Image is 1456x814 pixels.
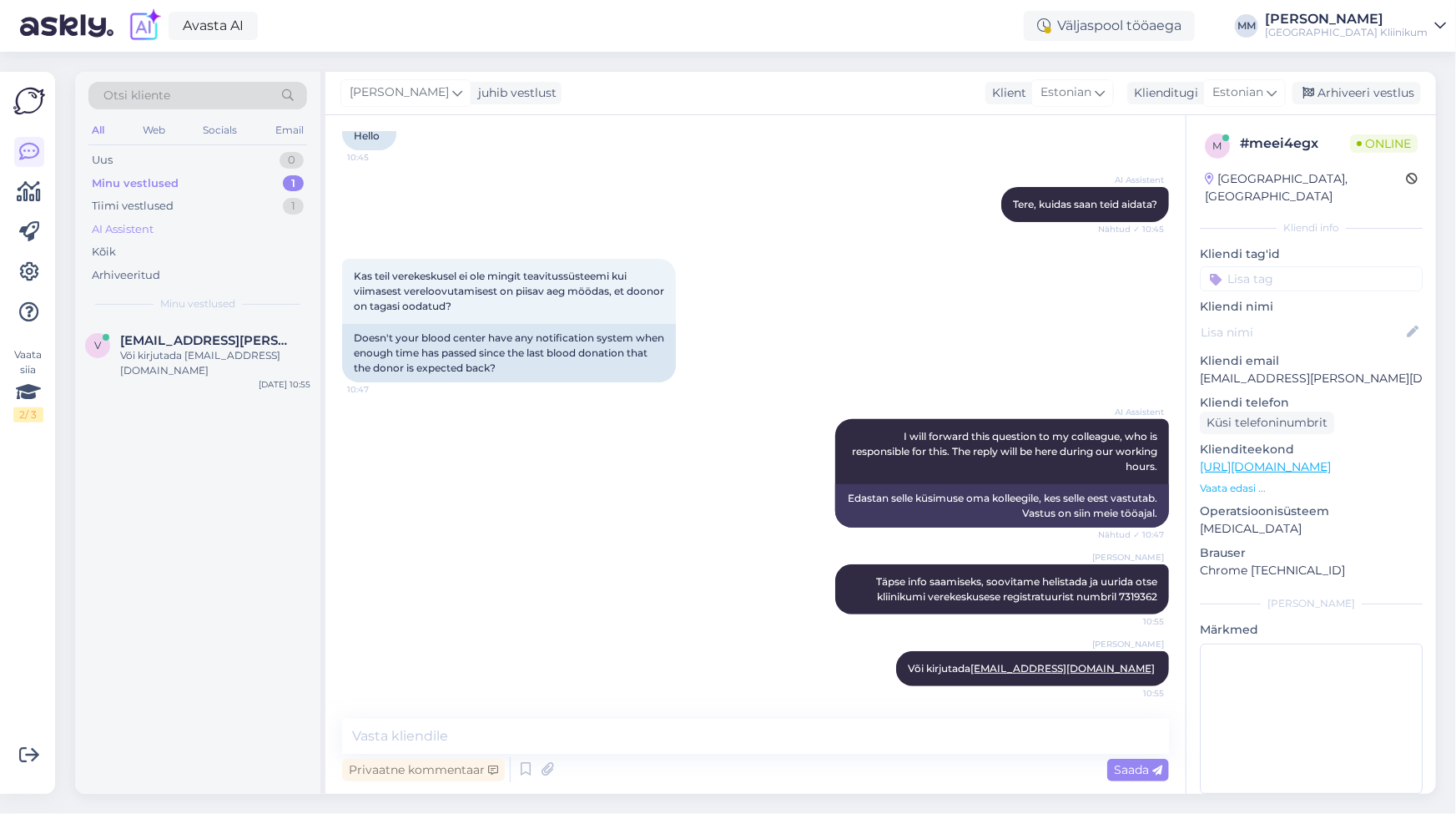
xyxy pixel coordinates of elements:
[1213,139,1222,152] span: m
[852,430,1160,473] span: I will forward this question to my colleague, who is responsible for this. The reply will be here...
[92,244,116,260] div: Kõik
[259,378,310,391] div: [DATE] 10:55
[13,85,45,117] img: Askly Logo
[342,122,396,150] div: Hello
[1101,174,1164,186] span: AI Assistent
[1040,83,1091,102] span: Estonian
[139,119,169,141] div: Web
[283,175,304,192] div: 1
[1101,687,1164,700] span: 10:55
[92,152,113,169] div: Uus
[1200,298,1423,316] p: Kliendi nimi
[1200,412,1334,434] div: Küsi telefoninumbrit
[1200,245,1423,263] p: Kliendi tag'id
[835,484,1169,528] div: Edastan selle küsimuse oma kolleegile, kes selle eest vastutab. Vastus on siin meie tööajal.
[350,83,449,102] span: [PERSON_NAME]
[1292,82,1421,104] div: Arhiveeri vestlus
[199,119,240,141] div: Socials
[354,270,667,312] span: Kas teil verekeskusel ei ole mingit teavitussüsteemi kui viimasest vereloovutamisest on piisav ae...
[1200,441,1423,458] p: Klienditeekond
[13,407,43,422] div: 2 / 3
[120,333,294,348] span: vaher.rene@gmail.com
[1265,13,1428,26] div: [PERSON_NAME]
[1200,394,1423,412] p: Kliendi telefon
[1024,11,1195,41] div: Väljaspool tööaega
[160,296,235,311] span: Minu vestlused
[120,348,310,378] div: Või kirjutada [EMAIL_ADDRESS][DOMAIN_NAME]
[347,151,410,164] span: 10:45
[342,759,505,781] div: Privaatne kommentaar
[1201,323,1403,341] input: Lisa nimi
[1200,621,1423,639] p: Märkmed
[471,84,557,102] div: juhib vestlust
[1200,220,1423,235] div: Kliendi info
[1205,170,1406,205] div: [GEOGRAPHIC_DATA], [GEOGRAPHIC_DATA]
[1200,459,1331,474] a: [URL][DOMAIN_NAME]
[1200,266,1423,291] input: Lisa tag
[1101,406,1164,418] span: AI Assistent
[92,267,160,284] div: Arhiveeritud
[13,347,43,422] div: Vaata siia
[1200,544,1423,562] p: Brauser
[1200,370,1423,387] p: [EMAIL_ADDRESS][PERSON_NAME][DOMAIN_NAME]
[970,662,1155,675] a: [EMAIL_ADDRESS][DOMAIN_NAME]
[1092,638,1164,650] span: [PERSON_NAME]
[1265,13,1446,39] a: [PERSON_NAME][GEOGRAPHIC_DATA] Kliinikum
[1265,26,1428,39] div: [GEOGRAPHIC_DATA] Kliinikum
[1013,198,1157,210] span: Tere, kuidas saan teid aidata?
[280,152,304,169] div: 0
[169,12,258,40] a: Avasta AI
[908,662,1157,675] span: Või kirjutada
[1098,528,1164,541] span: Nähtud ✓ 10:47
[1200,596,1423,611] div: [PERSON_NAME]
[876,575,1160,603] span: Täpse info saamiseks, soovitame helistada ja uurida otse kliinikumi verekeskusese registratuurist...
[347,383,410,396] span: 10:47
[1200,503,1423,520] p: Operatsioonisüsteem
[1240,134,1350,154] div: # meei4egx
[1200,481,1423,496] p: Vaata edasi ...
[92,198,174,215] div: Tiimi vestlused
[1212,83,1263,102] span: Estonian
[1350,134,1418,153] span: Online
[1200,562,1423,579] p: Chrome [TECHNICAL_ID]
[88,119,108,141] div: All
[92,221,154,238] div: AI Assistent
[1098,223,1164,235] span: Nähtud ✓ 10:45
[342,324,676,382] div: Doesn't your blood center have any notification system when enough time has passed since the last...
[94,339,101,351] span: v
[272,119,307,141] div: Email
[1200,520,1423,538] p: [MEDICAL_DATA]
[92,175,179,192] div: Minu vestlused
[1127,84,1198,102] div: Klienditugi
[127,8,162,43] img: explore-ai
[1235,14,1258,38] div: MM
[1200,352,1423,370] p: Kliendi email
[1114,762,1162,777] span: Saada
[283,198,304,215] div: 1
[1101,615,1164,628] span: 10:55
[1092,551,1164,564] span: [PERSON_NAME]
[103,87,170,104] span: Otsi kliente
[985,84,1026,102] div: Klient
